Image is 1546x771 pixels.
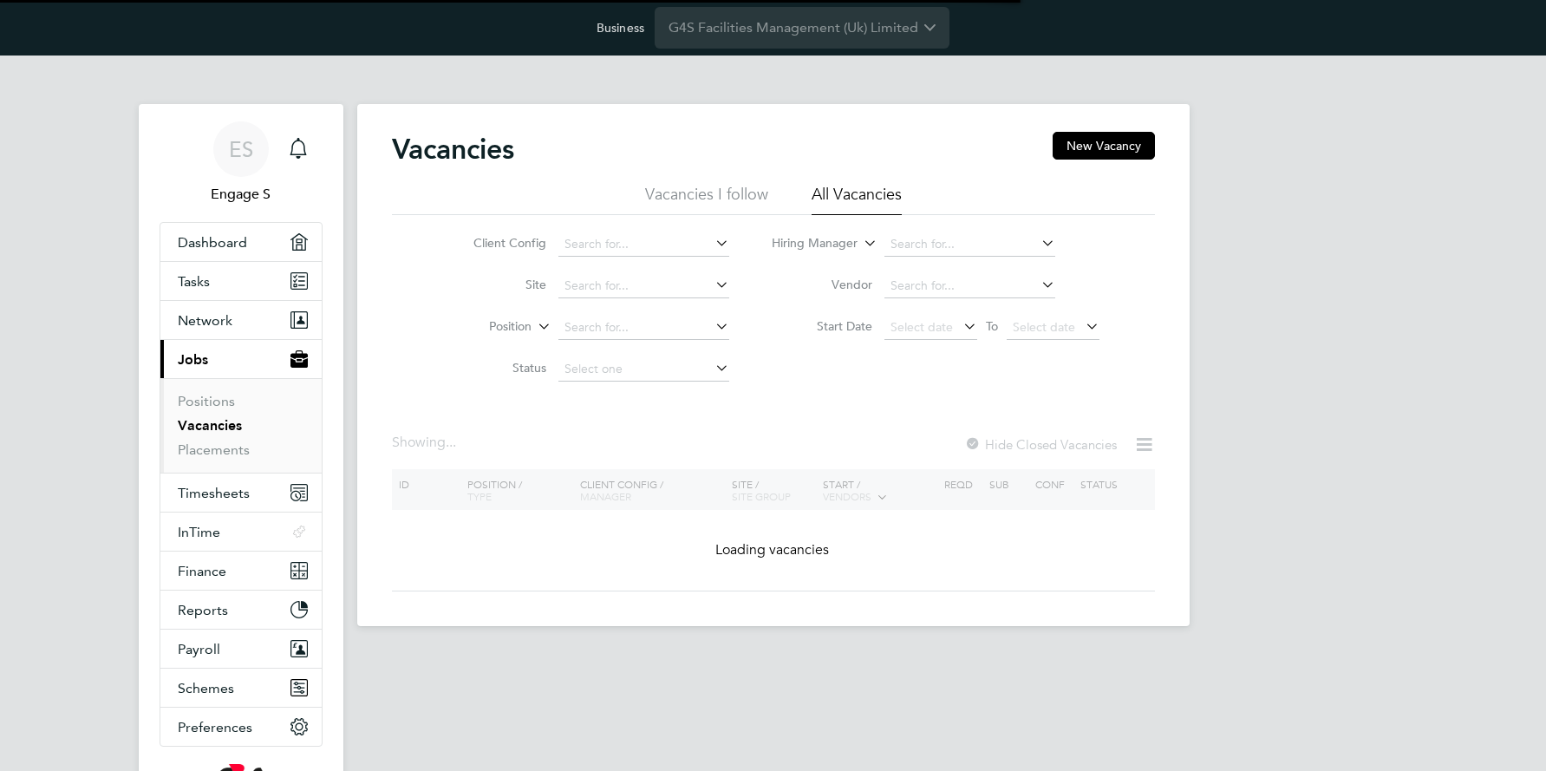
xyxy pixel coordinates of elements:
button: InTime [160,513,322,551]
span: Select date [1013,319,1075,335]
button: New Vacancy [1053,132,1155,160]
button: Schemes [160,669,322,707]
label: Start Date [773,318,872,334]
button: Network [160,301,322,339]
label: Hide Closed Vacancies [964,436,1117,453]
span: Schemes [178,680,234,696]
span: Tasks [178,273,210,290]
a: Vacancies [178,417,242,434]
span: To [981,315,1003,337]
span: Timesheets [178,485,250,501]
span: Payroll [178,641,220,657]
input: Search for... [558,316,729,340]
label: Business [597,20,644,36]
a: ESEngage S [160,121,323,205]
button: Jobs [160,340,322,378]
span: Preferences [178,719,252,735]
a: Placements [178,441,250,458]
span: ... [446,434,456,451]
a: Dashboard [160,223,322,261]
input: Search for... [884,274,1055,298]
button: Reports [160,591,322,629]
span: Reports [178,602,228,618]
label: Position [432,318,532,336]
input: Search for... [558,274,729,298]
button: Payroll [160,630,322,668]
span: Finance [178,563,226,579]
a: Positions [178,393,235,409]
span: Network [178,312,232,329]
span: Engage S [160,184,323,205]
span: InTime [178,524,220,540]
li: Vacancies I follow [645,184,768,215]
label: Site [447,277,546,292]
label: Client Config [447,235,546,251]
label: Vendor [773,277,872,292]
h2: Vacancies [392,132,514,167]
button: Preferences [160,708,322,746]
span: ES [229,138,253,160]
button: Finance [160,552,322,590]
li: All Vacancies [812,184,902,215]
span: Dashboard [178,234,247,251]
button: Timesheets [160,474,322,512]
input: Select one [558,357,729,382]
span: Select date [890,319,953,335]
input: Search for... [884,232,1055,257]
div: Showing [392,434,460,452]
label: Status [447,360,546,376]
a: Tasks [160,262,322,300]
span: Jobs [178,351,208,368]
label: Hiring Manager [758,235,858,252]
div: Jobs [160,378,322,473]
input: Search for... [558,232,729,257]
